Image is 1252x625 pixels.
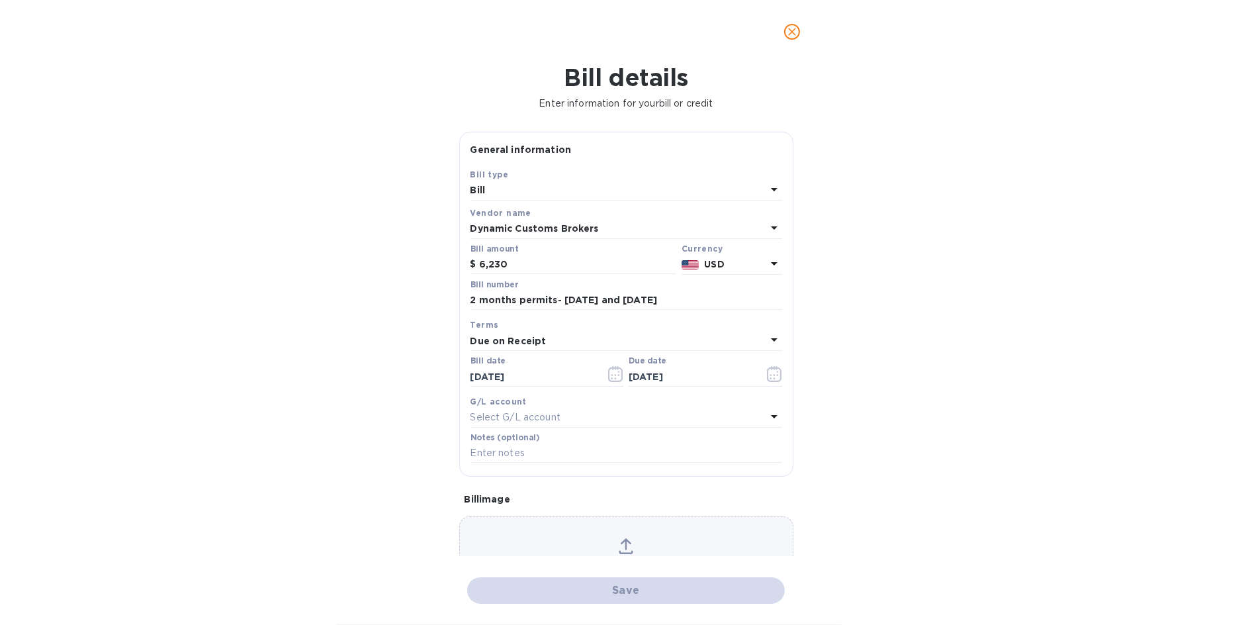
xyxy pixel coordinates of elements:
b: Dynamic Customs Brokers [470,223,599,234]
p: Enter information for your bill or credit [11,97,1241,111]
b: USD [704,259,724,269]
label: Bill date [470,358,506,365]
p: Bill image [465,493,788,506]
input: $ Enter bill amount [479,255,676,275]
img: USD [682,260,699,269]
label: Due date [629,358,666,365]
div: $ [470,255,479,275]
input: Select date [470,367,596,387]
input: Due date [629,367,754,387]
label: Bill amount [470,245,518,253]
b: Bill [470,185,486,195]
b: Vendor name [470,208,531,218]
b: Due on Receipt [470,336,547,346]
button: close [776,16,808,48]
b: G/L account [470,397,527,407]
p: Select G/L account [470,410,560,424]
b: Terms [470,320,499,330]
h1: Bill details [11,64,1241,91]
label: Bill number [470,281,518,289]
b: Currency [682,244,723,254]
b: Bill type [470,169,509,179]
b: General information [470,144,572,155]
input: Enter bill number [470,291,782,311]
label: Notes (optional) [470,434,540,442]
input: Enter notes [470,444,782,463]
